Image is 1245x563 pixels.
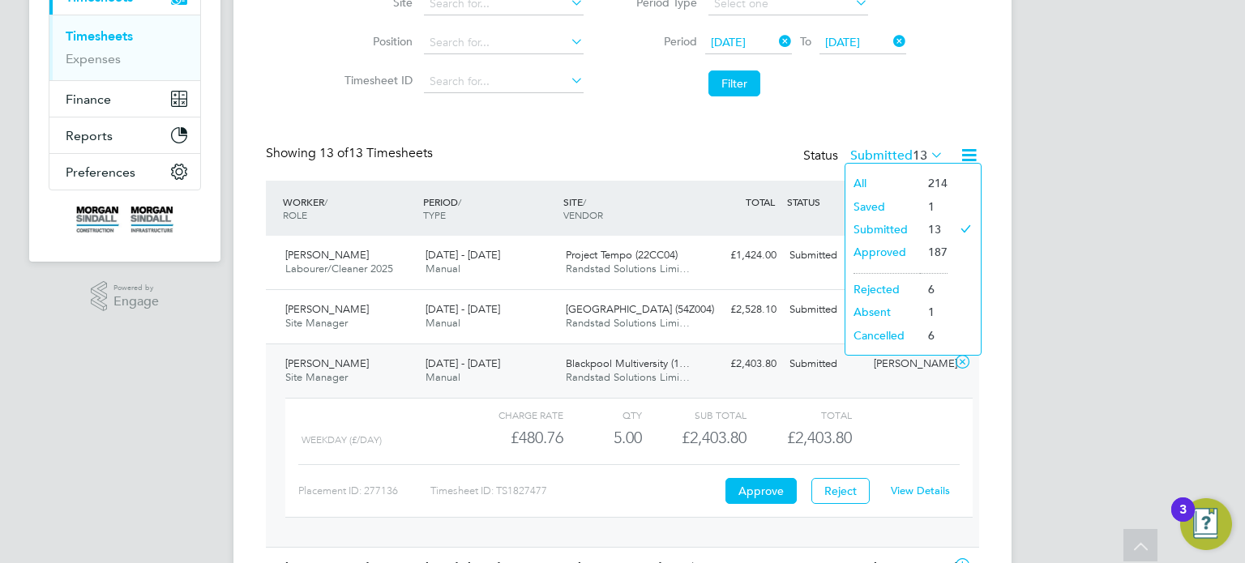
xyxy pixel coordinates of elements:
[49,117,200,153] button: Reports
[920,324,948,347] li: 6
[920,218,948,241] li: 13
[803,145,947,168] div: Status
[845,301,920,323] li: Absent
[699,296,783,323] div: £2,528.10
[850,147,943,164] label: Submitted
[340,73,413,87] label: Timesheet ID
[845,241,920,263] li: Approved
[285,248,369,262] span: [PERSON_NAME]
[920,172,948,194] li: 214
[340,34,413,49] label: Position
[66,28,133,44] a: Timesheets
[787,428,852,447] span: £2,403.80
[725,478,797,504] button: Approve
[426,262,460,275] span: Manual
[624,34,697,49] label: Period
[711,35,746,49] span: [DATE]
[285,370,348,384] span: Site Manager
[783,351,867,377] div: Submitted
[783,187,867,216] div: STATUS
[285,356,369,370] span: [PERSON_NAME]
[746,195,775,208] span: TOTAL
[920,301,948,323] li: 1
[845,218,920,241] li: Submitted
[113,281,159,295] span: Powered by
[825,35,860,49] span: [DATE]
[66,92,111,107] span: Finance
[1180,498,1232,550] button: Open Resource Center, 3 new notifications
[283,208,307,221] span: ROLE
[845,172,920,194] li: All
[426,356,500,370] span: [DATE] - [DATE]
[324,195,327,208] span: /
[459,424,563,451] div: £480.76
[583,195,586,208] span: /
[266,145,436,162] div: Showing
[566,302,714,316] span: [GEOGRAPHIC_DATA] (54Z004)
[66,128,113,143] span: Reports
[920,241,948,263] li: 187
[423,208,446,221] span: TYPE
[279,187,419,229] div: WORKER
[285,262,393,275] span: Labourer/Cleaner 2025
[285,316,348,330] span: Site Manager
[783,242,867,269] div: Submitted
[920,195,948,218] li: 1
[563,405,642,424] div: QTY
[566,370,690,384] span: Randstad Solutions Limi…
[563,424,642,451] div: 5.00
[642,405,747,424] div: Sub Total
[563,208,603,221] span: VENDOR
[91,281,160,312] a: Powered byEngage
[913,147,927,164] span: 13
[426,302,500,316] span: [DATE] - [DATE]
[783,296,867,323] div: Submitted
[49,154,200,190] button: Preferences
[845,278,920,301] li: Rejected
[49,15,200,80] div: Timesheets
[419,187,559,229] div: PERIOD
[699,242,783,269] div: £1,424.00
[49,81,200,117] button: Finance
[747,405,851,424] div: Total
[708,70,760,96] button: Filter
[566,356,690,370] span: Blackpool Multiversity (1…
[845,324,920,347] li: Cancelled
[113,295,159,309] span: Engage
[302,434,382,446] span: Weekday (£/day)
[920,278,948,301] li: 6
[426,370,460,384] span: Manual
[811,478,870,504] button: Reject
[642,424,747,451] div: £2,403.80
[845,195,920,218] li: Saved
[867,351,952,377] div: [PERSON_NAME]
[66,164,135,180] span: Preferences
[66,51,121,66] a: Expenses
[566,316,690,330] span: Randstad Solutions Limi…
[559,187,700,229] div: SITE
[430,478,721,504] div: Timesheet ID: TS1827477
[699,351,783,377] div: £2,403.80
[458,195,461,208] span: /
[424,70,584,93] input: Search for...
[426,316,460,330] span: Manual
[1179,510,1187,531] div: 3
[795,31,816,52] span: To
[298,478,430,504] div: Placement ID: 277136
[891,484,950,497] a: View Details
[459,405,563,424] div: Charge rate
[566,262,690,275] span: Randstad Solutions Limi…
[566,248,678,262] span: Project Tempo (22CC04)
[319,145,433,161] span: 13 Timesheets
[285,302,369,316] span: [PERSON_NAME]
[426,248,500,262] span: [DATE] - [DATE]
[319,145,349,161] span: 13 of
[49,207,201,232] a: Go to home page
[424,32,584,54] input: Search for...
[76,207,173,232] img: morgansindall-logo-retina.png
